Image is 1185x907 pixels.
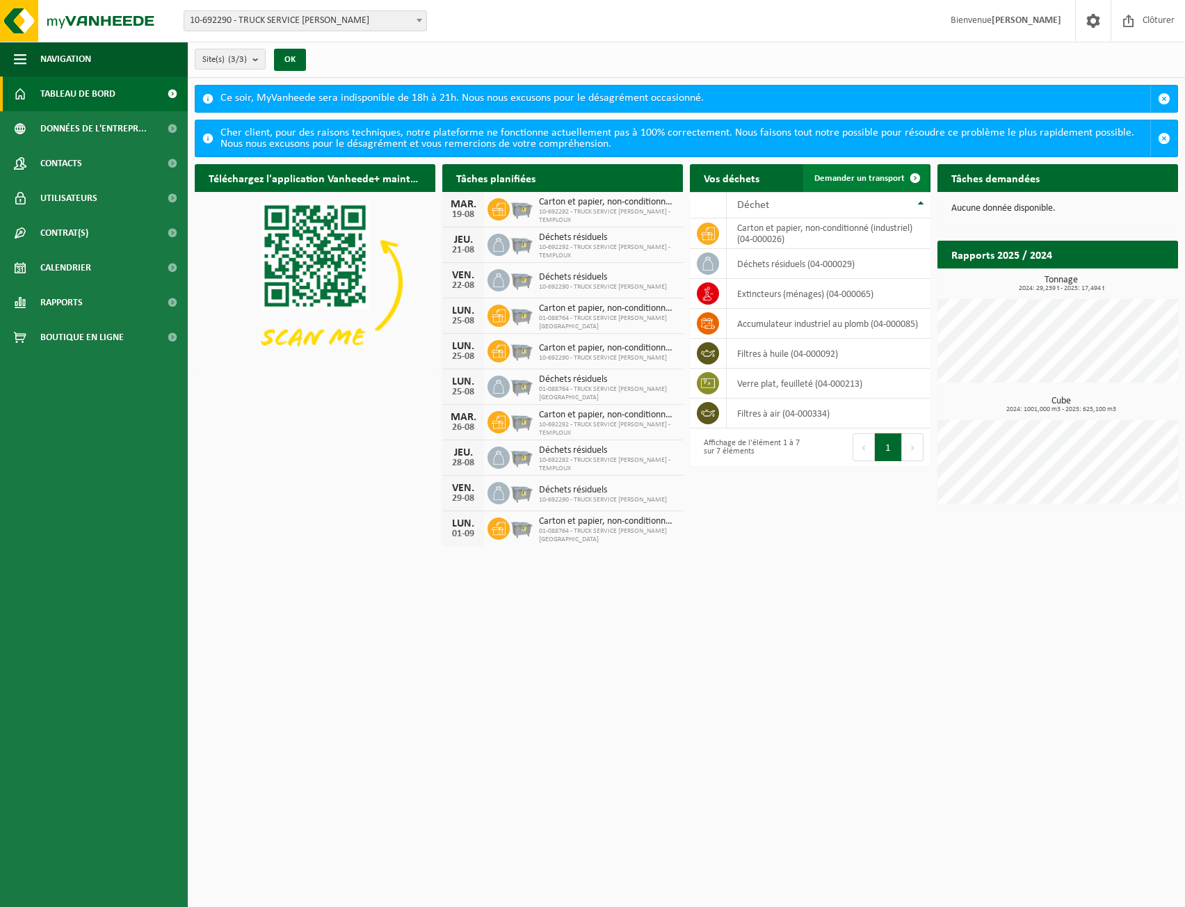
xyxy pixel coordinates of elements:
[539,410,676,421] span: Carton et papier, non-conditionné (industriel)
[944,275,1178,292] h3: Tonnage
[510,267,533,291] img: WB-2500-GAL-GY-01
[40,146,82,181] span: Contacts
[853,433,875,461] button: Previous
[539,208,676,225] span: 10-692292 - TRUCK SERVICE [PERSON_NAME] - TEMPLOUX
[228,55,247,64] count: (3/3)
[1057,268,1177,296] a: Consulter les rapports
[875,433,902,461] button: 1
[40,216,88,250] span: Contrat(s)
[510,444,533,468] img: WB-2500-GAL-GY-01
[539,343,676,354] span: Carton et papier, non-conditionné (industriel)
[449,387,477,397] div: 25-08
[510,480,533,504] img: WB-2500-GAL-GY-01
[992,15,1061,26] strong: [PERSON_NAME]
[449,376,477,387] div: LUN.
[510,515,533,539] img: WB-2500-GAL-GY-01
[449,199,477,210] div: MAR.
[449,305,477,316] div: LUN.
[449,234,477,246] div: JEU.
[944,285,1178,292] span: 2024: 29,239 t - 2025: 17,494 t
[449,447,477,458] div: JEU.
[539,243,676,260] span: 10-692292 - TRUCK SERVICE [PERSON_NAME] - TEMPLOUX
[510,409,533,433] img: WB-2500-GAL-GY-01
[727,249,930,279] td: déchets résiduels (04-000029)
[510,232,533,255] img: WB-2500-GAL-GY-01
[539,485,667,496] span: Déchets résiduels
[449,352,477,362] div: 25-08
[539,232,676,243] span: Déchets résiduels
[539,314,676,331] span: 01-088764 - TRUCK SERVICE [PERSON_NAME][GEOGRAPHIC_DATA]
[449,281,477,291] div: 22-08
[449,483,477,494] div: VEN.
[727,369,930,399] td: verre plat, feuilleté (04-000213)
[195,164,435,191] h2: Téléchargez l'application Vanheede+ maintenant!
[539,445,676,456] span: Déchets résiduels
[220,120,1150,156] div: Cher client, pour des raisons techniques, notre plateforme ne fonctionne actuellement pas à 100% ...
[539,197,676,208] span: Carton et papier, non-conditionné (industriel)
[539,354,676,362] span: 10-692290 - TRUCK SERVICE [PERSON_NAME]
[449,246,477,255] div: 21-08
[202,49,247,70] span: Site(s)
[944,406,1178,413] span: 2024: 1001,000 m3 - 2025: 625,100 m3
[449,412,477,423] div: MAR.
[449,210,477,220] div: 19-08
[40,320,124,355] span: Boutique en ligne
[510,196,533,220] img: WB-2500-GAL-GY-01
[951,204,1164,214] p: Aucune donnée disponible.
[727,309,930,339] td: accumulateur industriel au plomb (04-000085)
[727,279,930,309] td: extincteurs (ménages) (04-000065)
[184,11,426,31] span: 10-692290 - TRUCK SERVICE SEBASTIAN - MELEN - MELEN
[449,529,477,539] div: 01-09
[449,270,477,281] div: VEN.
[539,272,667,283] span: Déchets résiduels
[449,341,477,352] div: LUN.
[449,458,477,468] div: 28-08
[539,374,676,385] span: Déchets résiduels
[944,396,1178,413] h3: Cube
[220,86,1150,112] div: Ce soir, MyVanheede sera indisponible de 18h à 21h. Nous nous excusons pour le désagrément occasi...
[727,218,930,249] td: carton et papier, non-conditionné (industriel) (04-000026)
[902,433,924,461] button: Next
[539,283,667,291] span: 10-692290 - TRUCK SERVICE [PERSON_NAME]
[727,399,930,428] td: filtres à air (04-000334)
[274,49,306,71] button: OK
[539,385,676,402] span: 01-088764 - TRUCK SERVICE [PERSON_NAME][GEOGRAPHIC_DATA]
[40,285,83,320] span: Rapports
[697,432,803,463] div: Affichage de l'élément 1 à 7 sur 7 éléments
[184,10,427,31] span: 10-692290 - TRUCK SERVICE SEBASTIAN - MELEN - MELEN
[539,303,676,314] span: Carton et papier, non-conditionné (industriel)
[510,338,533,362] img: WB-2500-GAL-GY-01
[510,374,533,397] img: WB-2500-GAL-GY-01
[40,181,97,216] span: Utilisateurs
[737,200,769,211] span: Déchet
[539,516,676,527] span: Carton et papier, non-conditionné (industriel)
[449,494,477,504] div: 29-08
[803,164,929,192] a: Demander un transport
[449,316,477,326] div: 25-08
[40,77,115,111] span: Tableau de bord
[539,421,676,438] span: 10-692292 - TRUCK SERVICE [PERSON_NAME] - TEMPLOUX
[195,192,435,373] img: Download de VHEPlus App
[40,250,91,285] span: Calendrier
[40,111,147,146] span: Données de l'entrepr...
[442,164,549,191] h2: Tâches planifiées
[510,303,533,326] img: WB-2500-GAL-GY-01
[814,174,905,183] span: Demander un transport
[937,241,1066,268] h2: Rapports 2025 / 2024
[195,49,266,70] button: Site(s)(3/3)
[690,164,773,191] h2: Vos déchets
[937,164,1054,191] h2: Tâches demandées
[40,42,91,77] span: Navigation
[539,496,667,504] span: 10-692290 - TRUCK SERVICE [PERSON_NAME]
[539,527,676,544] span: 01-088764 - TRUCK SERVICE [PERSON_NAME][GEOGRAPHIC_DATA]
[449,423,477,433] div: 26-08
[727,339,930,369] td: filtres à huile (04-000092)
[539,456,676,473] span: 10-692292 - TRUCK SERVICE [PERSON_NAME] - TEMPLOUX
[449,518,477,529] div: LUN.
